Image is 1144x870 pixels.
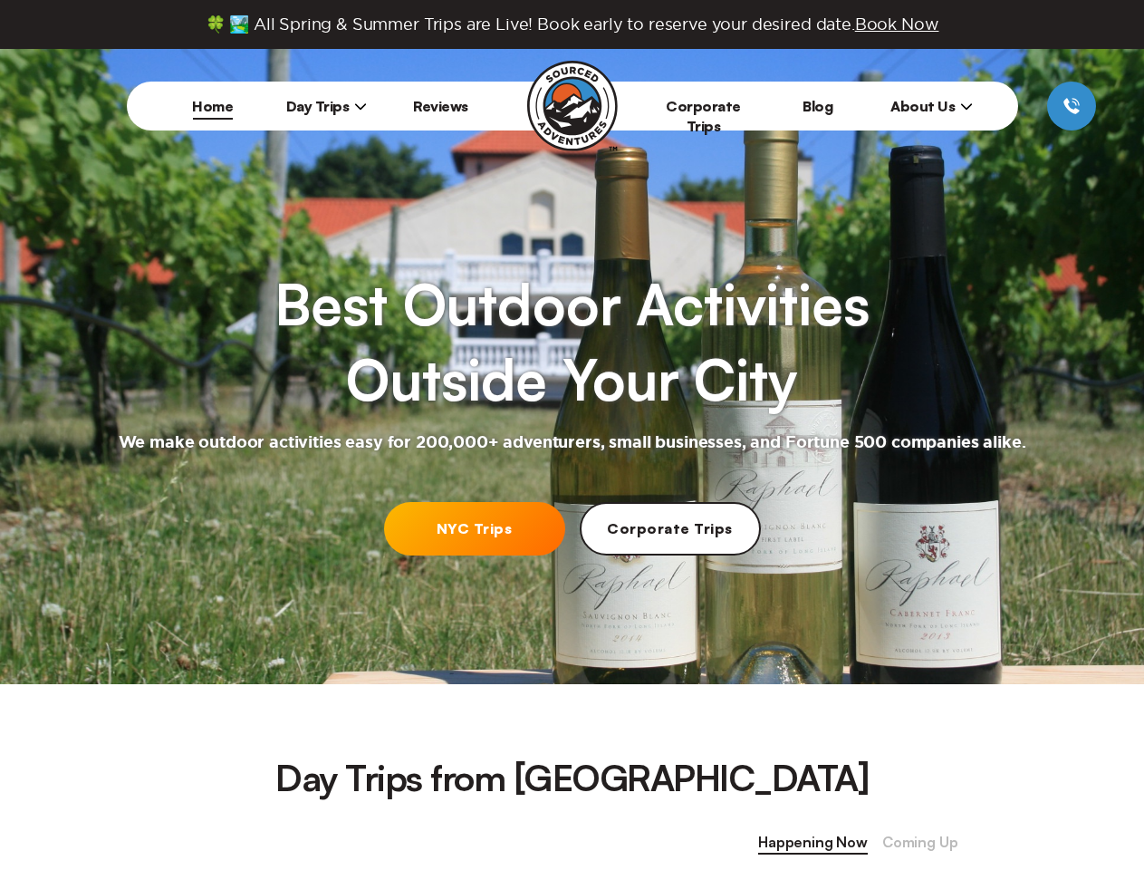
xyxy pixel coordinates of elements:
[413,97,468,115] a: Reviews
[758,831,868,855] span: Happening Now
[527,61,618,151] img: Sourced Adventures company logo
[666,97,741,135] a: Corporate Trips
[119,432,1026,454] h2: We make outdoor activities easy for 200,000+ adventurers, small businesses, and Fortune 500 compa...
[274,266,869,418] h1: Best Outdoor Activities Outside Your City
[890,97,973,115] span: About Us
[286,97,368,115] span: Day Trips
[192,97,233,115] a: Home
[206,14,939,34] span: 🍀 🏞️ All Spring & Summer Trips are Live! Book early to reserve your desired date.
[580,502,761,556] a: Corporate Trips
[384,502,565,556] a: NYC Trips
[855,15,939,33] span: Book Now
[882,831,958,855] span: Coming Up
[803,97,832,115] a: Blog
